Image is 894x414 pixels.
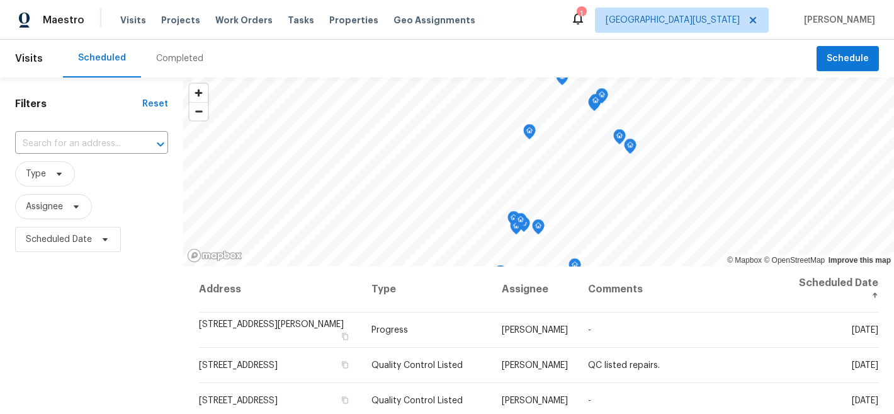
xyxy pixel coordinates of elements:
[596,88,608,108] div: Map marker
[514,213,527,233] div: Map marker
[532,219,545,239] div: Map marker
[198,267,361,313] th: Address
[829,256,891,265] a: Improve this map
[588,361,660,370] span: QC listed repairs.
[190,103,208,120] span: Zoom out
[817,46,879,72] button: Schedule
[492,267,578,313] th: Assignee
[569,258,581,278] div: Map marker
[578,267,782,313] th: Comments
[199,361,278,370] span: [STREET_ADDRESS]
[340,359,351,371] button: Copy Address
[393,14,475,26] span: Geo Assignments
[589,94,602,113] div: Map marker
[852,396,878,405] span: [DATE]
[523,124,536,144] div: Map marker
[852,361,878,370] span: [DATE]
[371,361,463,370] span: Quality Control Listed
[199,396,278,405] span: [STREET_ADDRESS]
[190,84,208,102] button: Zoom in
[613,129,626,149] div: Map marker
[852,326,878,335] span: [DATE]
[371,396,463,405] span: Quality Control Listed
[799,14,875,26] span: [PERSON_NAME]
[26,200,63,213] span: Assignee
[183,78,894,267] canvas: Map
[215,14,273,26] span: Work Orders
[161,14,200,26] span: Projects
[288,16,314,25] span: Tasks
[15,45,43,72] span: Visits
[156,52,203,65] div: Completed
[507,211,520,231] div: Map marker
[494,265,507,285] div: Map marker
[588,96,601,115] div: Map marker
[340,331,351,342] button: Copy Address
[827,51,869,67] span: Schedule
[43,14,84,26] span: Maestro
[510,219,523,239] div: Map marker
[78,52,126,64] div: Scheduled
[340,394,351,406] button: Copy Address
[556,70,569,89] div: Map marker
[329,14,378,26] span: Properties
[606,14,740,26] span: [GEOGRAPHIC_DATA][US_STATE]
[152,135,169,153] button: Open
[361,267,492,313] th: Type
[199,320,344,329] span: [STREET_ADDRESS][PERSON_NAME]
[15,134,133,154] input: Search for an address...
[624,139,637,158] div: Map marker
[502,361,568,370] span: [PERSON_NAME]
[142,98,168,110] div: Reset
[502,326,568,335] span: [PERSON_NAME]
[187,248,242,263] a: Mapbox homepage
[371,326,408,335] span: Progress
[15,98,142,110] h1: Filters
[782,267,879,313] th: Scheduled Date ↑
[502,396,568,405] span: [PERSON_NAME]
[26,233,92,246] span: Scheduled Date
[727,256,762,265] a: Mapbox
[588,326,591,335] span: -
[577,8,586,20] div: 1
[588,396,591,405] span: -
[120,14,146,26] span: Visits
[190,102,208,120] button: Zoom out
[26,168,46,180] span: Type
[764,256,825,265] a: OpenStreetMap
